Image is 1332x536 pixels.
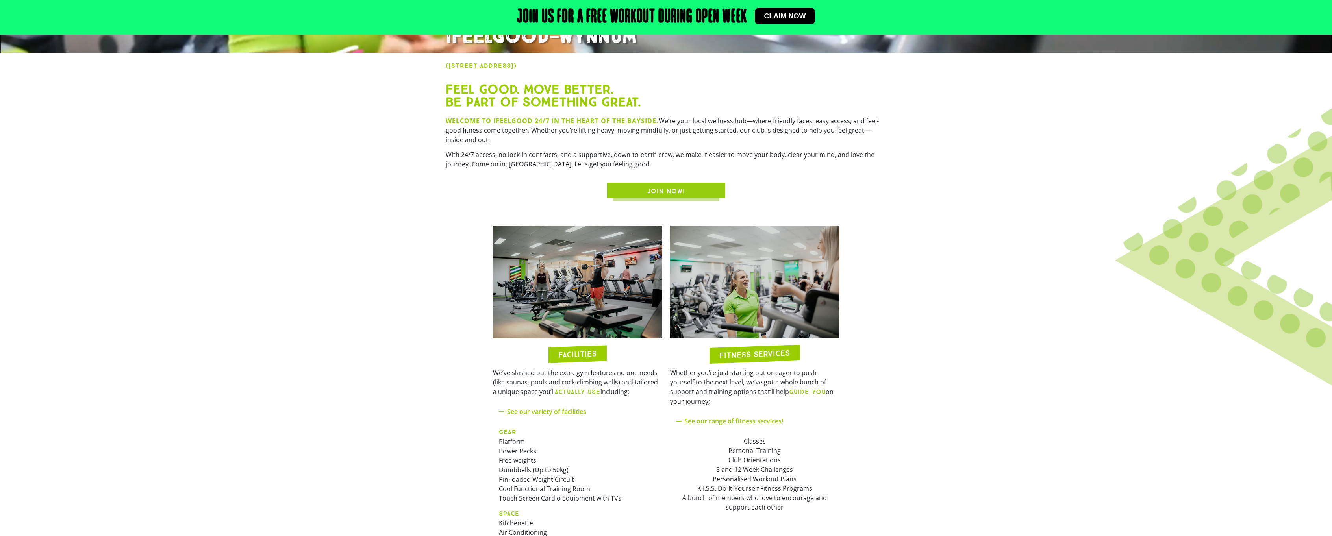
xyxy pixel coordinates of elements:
strong: SPACE [499,510,519,517]
h2: FITNESS SERVICES [719,349,790,359]
a: JOIN NOW! [607,183,725,198]
h2: Feel good. Move better. Be part of something great. [446,83,887,108]
strong: GEAR [499,428,517,436]
a: See our range of fitness services! [684,417,783,425]
p: With 24/7 access, no lock-in contracts, and a supportive, down-to-earth crew, we make it easier t... [446,150,887,169]
a: See our variety of facilities [507,407,586,416]
span: JOIN NOW! [647,187,685,196]
b: ACTUALLY USE [555,388,600,396]
b: GUIDE YOU [789,388,826,396]
a: Claim now [755,8,815,24]
div: See our range of fitness services! [670,412,839,431]
div: Classes Personal Training Club Orientations 8 and 12 Week Challenges Personalised Workout Plans K... [676,436,834,512]
a: ([STREET_ADDRESS]) [446,62,517,69]
p: Platform Power Racks Free weights Dumbbells (Up to 50kg) Pin-loaded Weight Circuit Cool Functiona... [499,427,656,503]
h1: WELCOME TO IFEELGOOD—WYNNUM [446,4,887,49]
p: Whether you’re just starting out or eager to push yourself to the next level, we’ve got a whole b... [670,368,839,406]
p: We’ve slashed out the extra gym features no one needs (like saunas, pools and rock-climbing walls... [493,368,662,397]
div: See our variety of facilities [493,403,662,421]
strong: Welcome to ifeelgood 24/7 in the heart of the bayside. [446,116,659,125]
h2: FACILITIES [558,350,597,359]
div: See our range of fitness services! [670,431,839,518]
p: We’re your local wellness hub—where friendly faces, easy access, and feel-good fitness come toget... [446,116,887,144]
h2: Join us for a free workout during open week [517,8,747,27]
span: Claim now [764,13,806,20]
